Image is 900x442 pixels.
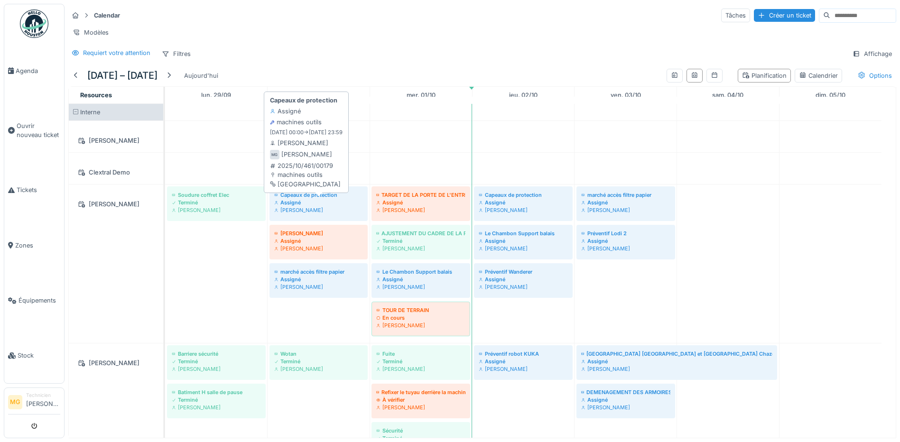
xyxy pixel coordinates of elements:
[376,206,465,214] div: [PERSON_NAME]
[68,26,113,39] div: Modèles
[8,392,60,414] a: MG Technicien[PERSON_NAME]
[404,89,438,101] a: 1 octobre 2025
[754,9,815,22] div: Créer un ticket
[376,276,465,283] div: Assigné
[799,71,838,80] div: Calendrier
[199,89,233,101] a: 29 septembre 2025
[172,206,261,214] div: [PERSON_NAME]
[742,71,787,80] div: Planification
[158,47,195,61] div: Filtres
[18,351,60,360] span: Stock
[376,314,465,322] div: En cours
[479,276,568,283] div: Assigné
[19,296,60,305] span: Équipements
[376,237,465,245] div: Terminé
[270,150,279,159] div: MG
[581,388,670,396] div: DEMENAGEMENT DES ARMOIRES, PORTIQUES ET COFFRE FORT POUR BU POMPE
[15,241,60,250] span: Zones
[376,365,465,373] div: [PERSON_NAME]
[74,166,158,178] div: Clextral Demo
[270,138,328,147] div: [PERSON_NAME]
[4,218,64,273] a: Zones
[581,191,670,199] div: marché accès filtre papier
[26,392,60,412] li: [PERSON_NAME]
[16,66,60,75] span: Agenda
[17,185,60,194] span: Tickets
[581,404,670,411] div: [PERSON_NAME]
[479,358,568,365] div: Assigné
[4,163,64,218] a: Tickets
[479,237,568,245] div: Assigné
[274,237,363,245] div: Assigné
[721,9,750,22] div: Tâches
[4,98,64,163] a: Ouvrir nouveau ticket
[581,350,772,358] div: [GEOGRAPHIC_DATA] [GEOGRAPHIC_DATA] et [GEOGRAPHIC_DATA] Chazeau
[270,96,337,105] strong: Capeaux de protection
[581,230,670,237] div: Préventif Lodi 2
[581,365,772,373] div: [PERSON_NAME]
[376,358,465,365] div: Terminé
[581,237,670,245] div: Assigné
[270,118,322,127] div: machines outils
[479,350,568,358] div: Préventif robot KUKA
[479,245,568,252] div: [PERSON_NAME]
[274,191,363,199] div: Capeaux de protection
[180,69,222,82] div: Aujourd'hui
[376,199,465,206] div: Assigné
[172,396,261,404] div: Terminé
[270,170,341,179] div: machines outils
[479,283,568,291] div: [PERSON_NAME]
[270,161,341,170] div: 2025/10/461/00179
[376,388,465,396] div: Refixer le tuyau derrière la machine
[4,273,64,328] a: Équipements
[479,206,568,214] div: [PERSON_NAME]
[83,48,150,57] div: Requiert votre attention
[270,107,301,116] div: Assigné
[4,328,64,383] a: Stock
[581,206,670,214] div: [PERSON_NAME]
[17,121,60,139] span: Ouvrir nouveau ticket
[172,365,261,373] div: [PERSON_NAME]
[8,395,22,409] li: MG
[274,365,363,373] div: [PERSON_NAME]
[376,404,465,411] div: [PERSON_NAME]
[376,322,465,329] div: [PERSON_NAME]
[479,365,568,373] div: [PERSON_NAME]
[172,350,261,358] div: Barriere sécurité
[376,306,465,314] div: TOUR DE TERRAIN
[74,357,158,369] div: [PERSON_NAME]
[376,191,465,199] div: TARGET DE LA PORTE DE L'ENTREE PRINCIPALE FROTTE AU SOL
[608,89,643,101] a: 3 octobre 2025
[376,283,465,291] div: [PERSON_NAME]
[274,350,363,358] div: Wotan
[270,180,341,189] div: [GEOGRAPHIC_DATA]
[80,92,112,99] span: Resources
[274,199,363,206] div: Assigné
[274,230,363,237] div: [PERSON_NAME]
[172,404,261,411] div: [PERSON_NAME]
[376,245,465,252] div: [PERSON_NAME]
[270,129,343,137] small: [DATE] 00:00 -> [DATE] 23:59
[376,427,465,434] div: Sécurité
[813,89,848,101] a: 5 octobre 2025
[172,358,261,365] div: Terminé
[581,396,670,404] div: Assigné
[274,283,363,291] div: [PERSON_NAME]
[274,206,363,214] div: [PERSON_NAME]
[172,199,261,206] div: Terminé
[581,358,772,365] div: Assigné
[479,199,568,206] div: Assigné
[376,350,465,358] div: Fuite
[479,191,568,199] div: Capeaux de protection
[20,9,48,38] img: Badge_color-CXgf-gQk.svg
[274,268,363,276] div: marché accès filtre papier
[479,230,568,237] div: Le Chambon Support balais
[376,230,465,237] div: AJUSTEMENT DU CADRE DE LA PORTE PIETONNE ATELIER RICAMARIE
[376,434,465,442] div: Terminé
[854,69,896,83] div: Options
[26,392,60,399] div: Technicien
[710,89,746,101] a: 4 octobre 2025
[74,135,158,147] div: [PERSON_NAME]
[306,89,331,101] a: 30 septembre 2025
[581,199,670,206] div: Assigné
